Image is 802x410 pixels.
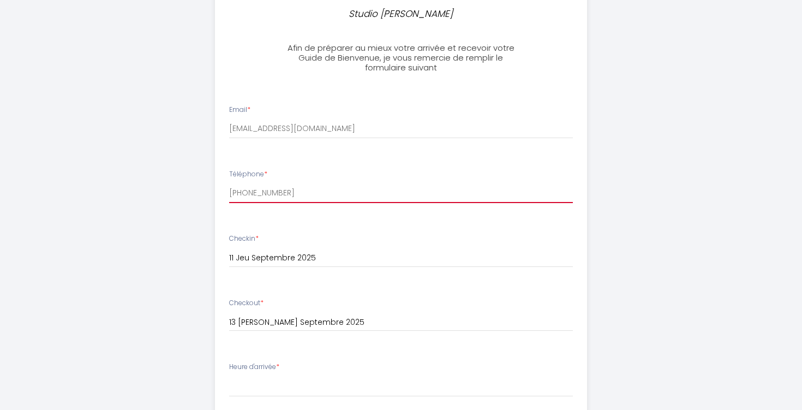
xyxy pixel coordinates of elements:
[229,298,264,308] label: Checkout
[284,7,518,21] p: Studio [PERSON_NAME]
[229,234,259,244] label: Checkin
[279,43,522,73] h3: Afin de préparer au mieux votre arrivée et recevoir votre Guide de Bienvenue, je vous remercie de...
[229,169,267,180] label: Téléphone
[229,362,279,372] label: Heure d'arrivée
[229,105,250,115] label: Email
